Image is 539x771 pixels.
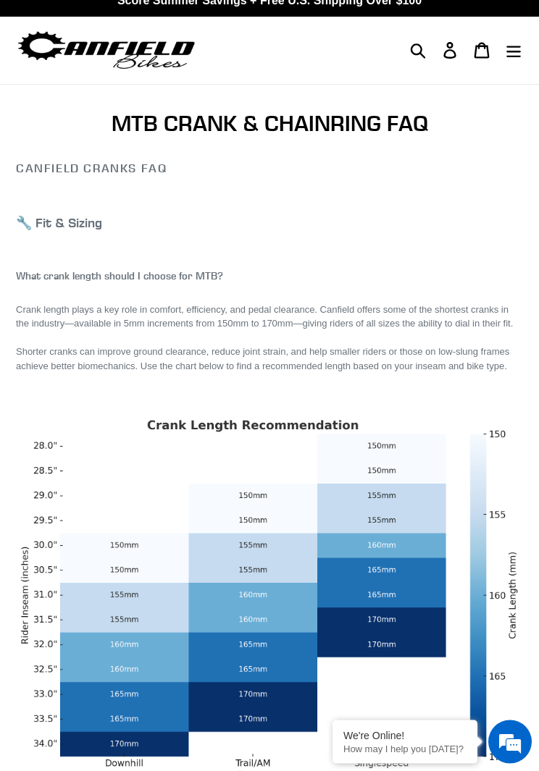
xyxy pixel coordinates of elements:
img: d_696896380_company_1647369064580_696896380 [46,72,83,109]
p: Shorter cranks can improve ground clearance, reduce joint strain, and help smaller riders or thos... [16,345,523,374]
div: Navigation go back [16,80,38,101]
img: Canfield Bikes [16,28,197,74]
div: We're Online! [343,730,467,741]
h2: Canfield Cranks FAQ [16,162,523,176]
textarea: Type your message and hit 'Enter' [7,395,276,446]
span: We're online! [84,182,200,329]
button: Menu [498,35,530,67]
p: How may I help you today? [343,743,467,754]
h4: What crank length should I choose for MTB? [16,271,523,283]
div: Minimize live chat window [238,7,272,42]
h3: 🔧 Fit & Sizing [16,216,523,232]
div: Chat with us now [97,81,265,100]
h1: MTB CRANK & CHAINRING FAQ [16,111,523,137]
p: Crank length plays a key role in comfort, efficiency, and pedal clearance. Canfield offers some o... [16,303,523,332]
